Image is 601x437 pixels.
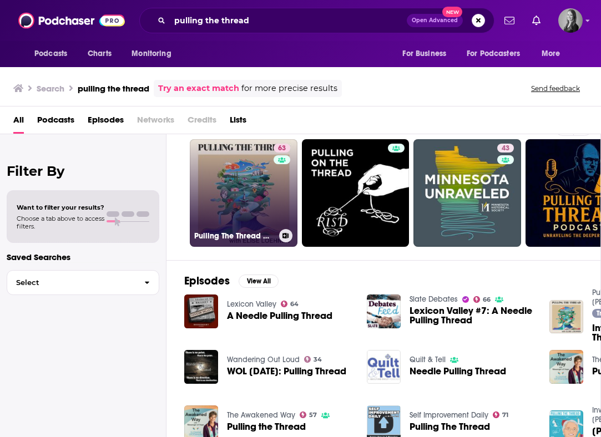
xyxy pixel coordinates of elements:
a: 64 [281,301,299,307]
button: Show profile menu [558,8,583,33]
span: 63 [278,143,286,154]
span: For Business [402,46,446,62]
a: 66 [473,296,491,303]
a: Wandering Out Loud [227,355,300,364]
a: 71 [493,411,509,418]
a: 43 [497,144,514,153]
h3: Pulling The Thread with [PERSON_NAME] [194,231,275,241]
button: open menu [395,43,460,64]
a: Lexicon Valley #7: A Needle Pulling Thread [410,306,536,325]
img: Podchaser - Follow, Share and Rate Podcasts [18,10,125,31]
img: Lexicon Valley #7: A Needle Pulling Thread [367,294,401,328]
img: Introducing: Pulling the Thread [549,300,583,334]
a: 63 [274,144,290,153]
span: Networks [137,111,174,134]
h3: Search [37,83,64,94]
span: Want to filter your results? [17,204,104,211]
button: open menu [534,43,574,64]
span: WOL [DATE]: Pulling Thread [227,367,346,376]
a: Quilt & Tell [410,355,446,364]
a: Slate Debates [410,294,458,304]
a: Lists [230,111,246,134]
a: Podcasts [37,111,74,134]
span: Choose a tab above to access filters. [17,215,104,230]
a: All [13,111,24,134]
span: Charts [88,46,112,62]
a: Self Improvement Daily [410,410,488,420]
a: 57 [300,411,317,418]
a: 43 [413,139,521,247]
a: Episodes [88,111,124,134]
span: For Podcasters [467,46,520,62]
button: open menu [459,43,536,64]
p: Saved Searches [7,252,159,262]
span: Monitoring [132,46,171,62]
a: The Awakened Way [227,410,295,420]
a: Try an exact match [158,82,239,95]
a: Pulling The Thread [410,422,490,431]
a: WOL 2019-04-11: Pulling Thread [227,367,346,376]
button: Open AdvancedNew [407,14,463,27]
span: 71 [502,413,508,418]
a: Charts [80,43,118,64]
a: 63Pulling The Thread with [PERSON_NAME] [190,139,297,247]
img: A Needle Pulling Thread [184,294,218,328]
span: 43 [502,143,509,154]
a: Show notifications dropdown [528,11,545,30]
a: Lexicon Valley [227,299,276,309]
h3: pulling the thread [78,83,149,94]
span: Credits [188,111,216,134]
span: New [442,7,462,17]
span: 64 [290,302,299,307]
input: Search podcasts, credits, & more... [170,12,407,29]
button: open menu [124,43,185,64]
button: Send feedback [528,84,583,93]
span: More [542,46,560,62]
span: Logged in as katieTBG [558,8,583,33]
span: Podcasts [34,46,67,62]
img: User Profile [558,8,583,33]
a: 34 [304,356,322,363]
span: for more precise results [241,82,337,95]
button: View All [239,275,279,288]
a: A Needle Pulling Thread [227,311,332,321]
a: Needle Pulling Thread [410,367,506,376]
h2: Filter By [7,163,159,179]
a: Show notifications dropdown [500,11,519,30]
span: 66 [483,297,491,302]
img: Pulling the Thread [549,350,583,384]
button: Select [7,270,159,295]
a: EpisodesView All [184,274,279,288]
span: 34 [314,357,322,362]
h2: Episodes [184,274,230,288]
a: Pulling the Thread [227,422,306,431]
span: Open Advanced [412,18,458,23]
span: 57 [309,413,317,418]
img: WOL 2019-04-11: Pulling Thread [184,350,218,384]
div: Search podcasts, credits, & more... [139,8,494,33]
img: Needle Pulling Thread [367,350,401,384]
span: Select [7,279,135,286]
button: open menu [27,43,82,64]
